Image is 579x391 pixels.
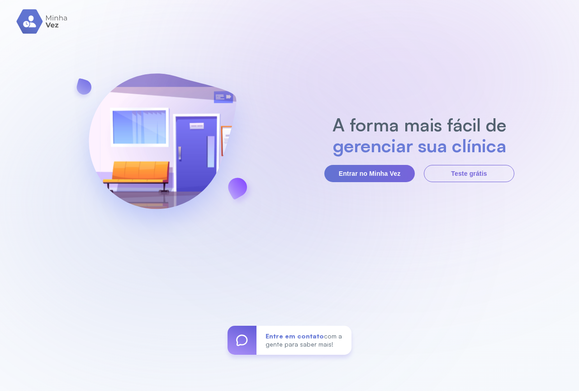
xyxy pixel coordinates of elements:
img: banner-login.svg [65,49,260,246]
button: Teste grátis [424,165,514,182]
div: com a gente para saber mais! [256,326,351,355]
span: Entre em contato [266,332,324,340]
a: Entre em contatocom a gente para saber mais! [228,326,351,355]
button: Entrar no Minha Vez [324,165,415,182]
h2: A forma mais fácil de [328,114,511,135]
h2: gerenciar sua clínica [328,135,511,156]
img: logo.svg [16,9,68,34]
